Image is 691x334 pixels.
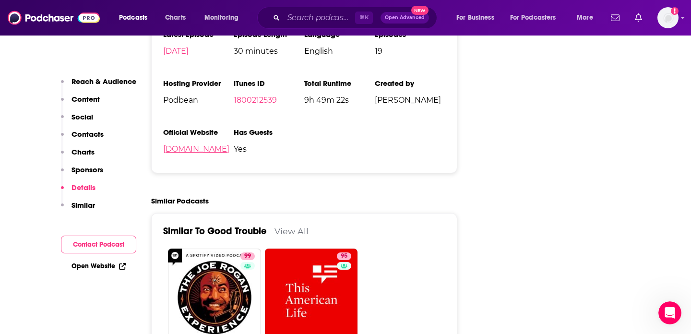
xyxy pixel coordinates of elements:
[234,95,277,105] a: 1800212539
[61,77,136,95] button: Reach & Audience
[61,95,100,112] button: Content
[337,252,351,260] a: 95
[234,144,304,154] span: Yes
[456,11,494,24] span: For Business
[71,201,95,210] p: Similar
[381,12,429,24] button: Open AdvancedNew
[71,262,126,270] a: Open Website
[61,183,95,201] button: Details
[234,47,304,56] span: 30 minutes
[119,11,147,24] span: Podcasts
[504,10,570,25] button: open menu
[657,7,679,28] img: User Profile
[61,201,95,218] button: Similar
[274,226,309,236] a: View All
[159,10,191,25] a: Charts
[61,112,93,130] button: Social
[61,236,136,253] button: Contact Podcast
[71,130,104,139] p: Contacts
[234,79,304,88] h3: iTunes ID
[658,301,681,324] iframe: Intercom live chat
[304,79,375,88] h3: Total Runtime
[671,7,679,15] svg: Add a profile image
[8,9,100,27] img: Podchaser - Follow, Share and Rate Podcasts
[240,252,255,260] a: 99
[244,251,251,261] span: 99
[510,11,556,24] span: For Podcasters
[61,147,95,165] button: Charts
[234,128,304,137] h3: Has Guests
[631,10,646,26] a: Show notifications dropdown
[71,165,103,174] p: Sponsors
[71,112,93,121] p: Social
[375,47,445,56] span: 19
[304,47,375,56] span: English
[375,95,445,105] span: [PERSON_NAME]
[657,7,679,28] button: Show profile menu
[198,10,251,25] button: open menu
[570,10,605,25] button: open menu
[355,12,373,24] span: ⌘ K
[71,147,95,156] p: Charts
[112,10,160,25] button: open menu
[577,11,593,24] span: More
[450,10,506,25] button: open menu
[375,79,445,88] h3: Created by
[304,95,375,105] span: 9h 49m 22s
[71,183,95,192] p: Details
[163,128,234,137] h3: Official Website
[71,95,100,104] p: Content
[284,10,355,25] input: Search podcasts, credits, & more...
[163,95,234,105] span: Podbean
[411,6,429,15] span: New
[385,15,425,20] span: Open Advanced
[61,130,104,147] button: Contacts
[204,11,238,24] span: Monitoring
[163,225,267,237] a: Similar To Good Trouble
[341,251,347,261] span: 95
[163,144,229,154] a: [DOMAIN_NAME]
[657,7,679,28] span: Logged in as zeke_lerner
[163,47,189,56] a: [DATE]
[61,165,103,183] button: Sponsors
[607,10,623,26] a: Show notifications dropdown
[71,77,136,86] p: Reach & Audience
[165,11,186,24] span: Charts
[266,7,446,29] div: Search podcasts, credits, & more...
[151,196,209,205] h2: Similar Podcasts
[163,79,234,88] h3: Hosting Provider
